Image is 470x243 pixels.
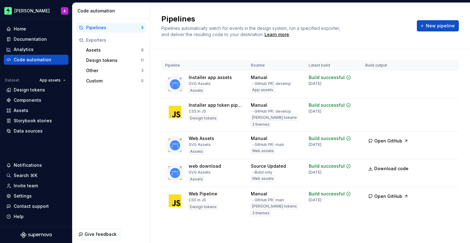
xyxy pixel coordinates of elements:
[37,76,68,85] button: App assets
[14,46,34,53] div: Analytics
[251,109,291,114] div: → GitHub PR develop
[251,142,284,147] div: → GitHub PR main
[189,176,204,182] div: Assets
[14,203,49,209] div: Contact support
[14,172,37,179] div: Search ⌘K
[84,66,146,76] button: Other3
[4,95,68,105] a: Components
[1,4,71,17] button: [PERSON_NAME]A
[5,78,19,83] div: Dataset
[86,78,141,84] div: Custom
[273,81,274,86] span: |
[86,47,141,53] div: Assets
[161,14,409,24] h2: Pipelines
[76,23,146,33] button: Pipelines5
[14,162,42,168] div: Notifications
[273,198,274,202] span: |
[189,191,217,197] div: Web Pipeline
[273,109,274,114] span: |
[14,213,24,220] div: Help
[265,31,289,38] a: Learn more
[4,191,68,201] a: Settings
[14,183,38,189] div: Invite team
[189,74,232,81] div: Installer app assets
[309,102,345,108] div: Build successful
[365,191,411,202] button: Open GitHub
[264,32,290,37] span: .
[4,7,12,15] img: f96ba1ec-f50a-46f8-b004-b3e0575dda59.png
[365,194,411,200] a: Open GitHub
[86,68,141,74] div: Other
[189,170,211,175] div: SVG Assets
[189,198,206,203] div: CSS in JS
[309,170,321,175] div: [DATE]
[14,26,26,32] div: Home
[309,198,321,203] div: [DATE]
[251,135,267,142] div: Manual
[141,25,144,30] div: 5
[365,139,411,144] a: Open GitHub
[14,57,51,63] div: Code automation
[141,78,144,83] div: 0
[14,97,41,103] div: Components
[161,26,341,37] span: Pipelines automatically watch for events in the design system, run a specified exporter, and deli...
[4,126,68,136] a: Data sources
[251,74,267,81] div: Manual
[4,160,68,170] button: Notifications
[76,229,121,240] button: Give feedback
[4,24,68,34] a: Home
[251,191,267,197] div: Manual
[161,60,247,71] th: Pipeline
[4,55,68,65] a: Code automation
[309,163,345,169] div: Build successful
[86,57,141,63] div: Design tokens
[4,44,68,54] a: Analytics
[141,68,144,73] div: 3
[86,37,144,43] div: Exporters
[189,102,243,108] div: Installer app token pipeline
[426,23,455,29] span: New pipeline
[273,142,274,147] span: |
[21,232,52,238] svg: Supernova Logo
[309,191,345,197] div: Build successful
[365,135,411,147] button: Open GitHub
[374,138,402,144] span: Open GitHub
[309,81,321,86] div: [DATE]
[362,60,416,71] th: Build output
[251,114,298,121] div: [PERSON_NAME] tokens
[251,170,272,175] div: → Build only
[189,81,211,86] div: SVG Assets
[252,122,270,127] span: 3 themes
[85,231,117,237] span: Give feedback
[84,76,146,86] button: Custom0
[84,45,146,55] a: Assets8
[4,85,68,95] a: Design tokens
[4,34,68,44] a: Documentation
[309,135,345,142] div: Build successful
[309,109,321,114] div: [DATE]
[251,203,298,209] div: [PERSON_NAME] tokens
[14,128,43,134] div: Data sources
[251,87,274,93] div: App assets
[86,25,141,31] div: Pipelines
[189,87,204,94] div: Assets
[189,204,218,210] div: Design tokens
[252,211,270,216] span: 3 themes
[63,8,66,13] div: A
[189,148,204,155] div: Assets
[251,163,286,169] div: Source Updated
[189,142,211,147] div: SVG Assets
[14,193,32,199] div: Settings
[141,58,144,63] div: 11
[4,171,68,180] button: Search ⌘K
[251,102,267,108] div: Manual
[14,107,28,114] div: Assets
[4,181,68,191] a: Invite team
[189,115,218,121] div: Design tokens
[77,8,147,14] div: Code automation
[309,74,345,81] div: Build successful
[251,175,275,182] div: Web assets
